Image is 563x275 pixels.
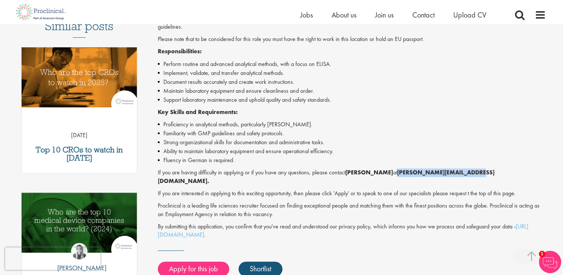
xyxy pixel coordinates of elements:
[22,47,137,107] img: Top 10 CROs 2025 | Proclinical
[25,146,134,162] a: Top 10 CROs to watch in [DATE]
[158,147,546,156] li: Ability to maintain laboratory equipment and ensure operational efficiency.
[345,168,393,176] strong: [PERSON_NAME]
[158,189,546,198] p: If you are interested in applying to this exciting opportunity, then please click 'Apply' or to s...
[412,10,435,20] a: Contact
[22,47,137,113] a: Link to a post
[158,60,546,69] li: Perform routine and advanced analytical methods, with a focus on ELISA.
[45,20,113,38] h3: Similar posts
[158,95,546,104] li: Support laboratory maintenance and uphold quality and safety standards.
[158,168,546,186] p: If you are having difficulty in applying or if you have any questions, please contact at
[158,156,546,165] li: Fluency in German is required.
[22,131,137,140] p: [DATE]
[453,10,486,20] a: Upload CV
[158,138,546,147] li: Strong organizational skills for documentation and administrative tasks.
[158,202,546,219] p: Proclinical is a leading life sciences recruiter focused on finding exceptional people and matchi...
[5,247,100,270] iframe: reCAPTCHA
[158,78,546,86] li: Document results accurately and create work instructions.
[539,251,545,257] span: 1
[539,251,561,273] img: Chatbot
[158,69,546,78] li: Implement, validate, and transfer analytical methods.
[375,10,394,20] a: Join us
[22,193,137,253] img: Top 10 Medical Device Companies 2024
[22,193,137,259] a: Link to a post
[158,222,546,240] p: By submitting this application, you confirm that you've read and understood our privacy policy, w...
[158,86,546,95] li: Maintain laboratory equipment and ensure cleanliness and order.
[332,10,356,20] a: About us
[158,129,546,138] li: Familiarity with GMP guidelines and safety protocols.
[158,35,546,44] p: Please note that to be considered for this role you must have the right to work in this location ...
[158,108,238,116] strong: Key Skills and Requirements:
[158,222,528,239] a: [URL][DOMAIN_NAME]
[158,47,202,55] strong: Responsibilities:
[158,168,495,185] strong: [PERSON_NAME][EMAIL_ADDRESS][DOMAIN_NAME].
[71,243,87,259] img: Hannah Burke
[158,120,546,129] li: Proficiency in analytical methods, particularly [PERSON_NAME].
[300,10,313,20] a: Jobs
